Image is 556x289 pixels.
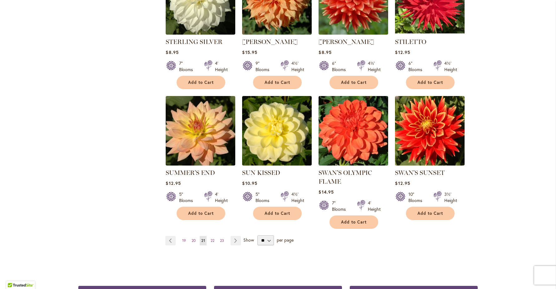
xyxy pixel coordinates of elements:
[319,169,372,185] a: SWAN'S OLYMPIC FLAME
[215,60,228,73] div: 4' Height
[215,191,228,204] div: 4' Height
[368,200,381,212] div: 4' Height
[177,207,225,220] button: Add to Cart
[395,169,445,176] a: SWAN'S SUNSET
[177,76,225,89] button: Add to Cart
[179,191,197,204] div: 5" Blooms
[190,236,197,245] a: 20
[166,180,181,186] span: $12.95
[319,38,374,46] a: [PERSON_NAME]
[179,60,197,73] div: 7" Blooms
[444,60,457,73] div: 4½' Height
[291,60,304,73] div: 4½' Height
[395,180,410,186] span: $12.95
[253,207,302,220] button: Add to Cart
[319,161,388,167] a: Swan's Olympic Flame
[242,180,257,186] span: $10.95
[406,76,455,89] button: Add to Cart
[332,60,349,73] div: 6" Blooms
[242,49,257,55] span: $15.95
[181,236,188,245] a: 19
[243,237,254,243] span: Show
[188,80,214,85] span: Add to Cart
[242,30,312,36] a: Steve Meggos
[220,238,224,243] span: 23
[265,80,290,85] span: Add to Cart
[242,96,312,166] img: SUN KISSED
[395,161,465,167] a: Swan's Sunset
[209,236,216,245] a: 22
[253,76,302,89] button: Add to Cart
[319,49,331,55] span: $8.95
[166,96,235,166] img: SUMMER'S END
[319,30,388,36] a: STEVEN DAVID
[417,80,443,85] span: Add to Cart
[211,238,214,243] span: 22
[256,60,273,73] div: 9" Blooms
[395,49,410,55] span: $12.95
[319,96,388,166] img: Swan's Olympic Flame
[218,236,226,245] a: 23
[166,38,222,46] a: STERLING SILVER
[188,211,214,216] span: Add to Cart
[256,191,273,204] div: 5" Blooms
[368,60,381,73] div: 4½' Height
[319,189,334,195] span: $14.95
[5,267,22,284] iframe: Launch Accessibility Center
[444,191,457,204] div: 3½' Height
[265,211,290,216] span: Add to Cart
[166,30,235,36] a: Sterling Silver
[395,30,465,36] a: STILETTO
[291,191,304,204] div: 4½' Height
[277,237,294,243] span: per page
[242,161,312,167] a: SUN KISSED
[417,211,443,216] span: Add to Cart
[395,96,465,166] img: Swan's Sunset
[395,38,426,46] a: STILETTO
[166,169,215,176] a: SUMMER'S END
[182,238,186,243] span: 19
[166,161,235,167] a: SUMMER'S END
[192,238,196,243] span: 20
[329,215,378,229] button: Add to Cart
[166,49,178,55] span: $8.95
[341,219,367,225] span: Add to Cart
[408,60,426,73] div: 6" Blooms
[332,200,349,212] div: 7" Blooms
[341,80,367,85] span: Add to Cart
[242,169,280,176] a: SUN KISSED
[242,38,298,46] a: [PERSON_NAME]
[329,76,378,89] button: Add to Cart
[201,238,205,243] span: 21
[408,191,426,204] div: 10" Blooms
[406,207,455,220] button: Add to Cart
